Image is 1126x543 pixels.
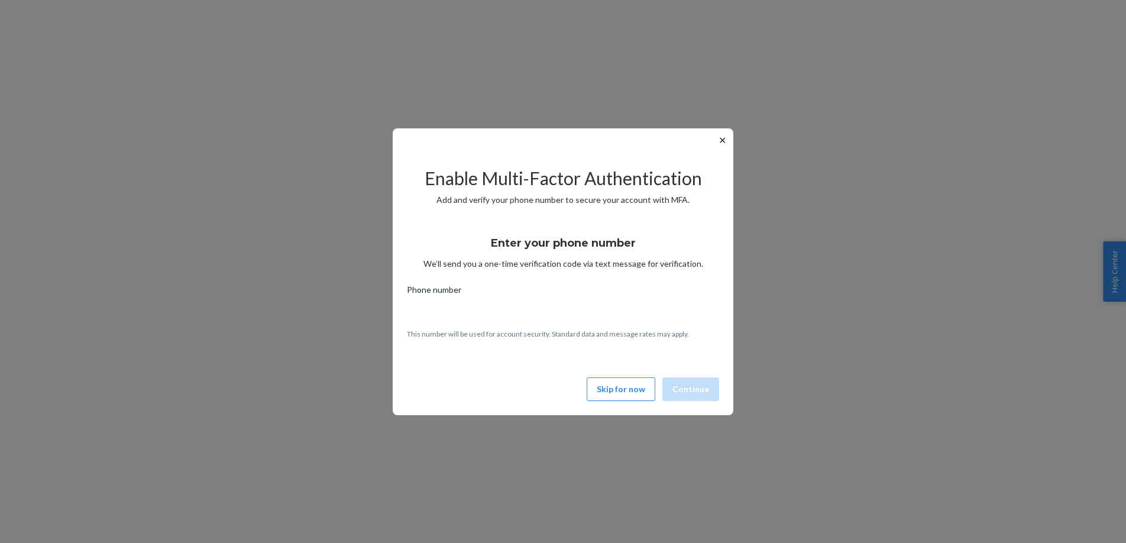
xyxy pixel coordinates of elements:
[491,235,636,251] h3: Enter your phone number
[407,169,719,188] h2: Enable Multi-Factor Authentication
[407,194,719,206] p: Add and verify your phone number to secure your account with MFA.
[407,284,461,300] span: Phone number
[716,133,729,147] button: ✕
[407,226,719,270] div: We’ll send you a one-time verification code via text message for verification.
[662,377,719,401] button: Continue
[587,377,655,401] button: Skip for now
[407,329,719,339] p: This number will be used for account security. Standard data and message rates may apply.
